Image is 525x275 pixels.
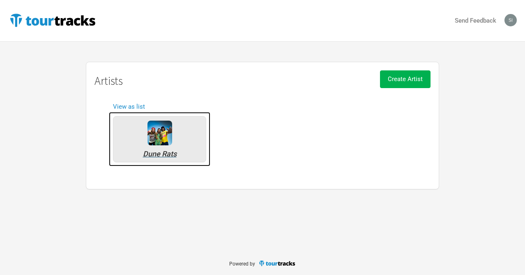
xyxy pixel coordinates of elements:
[8,12,97,28] img: TourTracks
[109,112,210,166] a: Dune Rats
[455,17,496,24] strong: Send Feedback
[117,150,202,158] div: Dune Rats
[113,103,145,110] a: View as list
[147,121,172,145] div: Dune Rats
[94,75,431,87] h1: Artists
[388,75,423,83] span: Create Artist
[147,121,172,145] img: 0ec804f3-481d-4bf0-8711-a3c903b8a16b-Dune_Rats_WEB_by_Ian_Laidlaw-12.JPG.png
[229,261,255,267] span: Powered by
[380,70,431,88] button: Create Artist
[258,260,296,267] img: TourTracks
[504,14,517,26] img: simoncloonan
